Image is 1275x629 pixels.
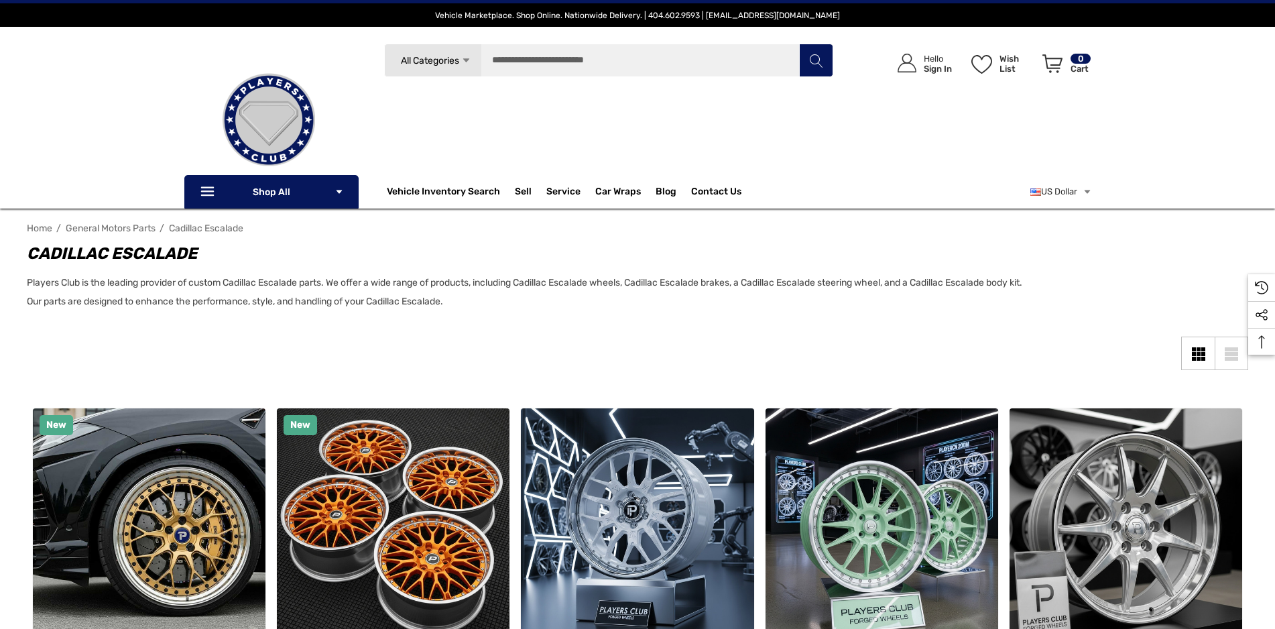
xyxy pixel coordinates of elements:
[1248,335,1275,349] svg: Top
[27,274,1027,311] p: Players Club is the leading provider of custom Cadillac Escalade parts. We offer a wide range of ...
[1071,54,1091,64] p: 0
[971,55,992,74] svg: Wish List
[515,186,532,201] span: Sell
[435,11,840,20] span: Vehicle Marketplace. Shop Online. Nationwide Delivery. | 404.602.9593 | [EMAIL_ADDRESS][DOMAIN_NAME]
[546,186,581,201] a: Service
[27,223,52,234] a: Home
[1030,178,1092,205] a: USD
[169,223,243,234] a: Cadillac Escalade
[335,187,344,196] svg: Icon Arrow Down
[290,419,310,431] span: New
[691,186,741,201] a: Contact Us
[1255,281,1268,294] svg: Recently Viewed
[515,178,546,205] a: Sell
[1181,337,1215,370] a: Grid View
[387,186,500,201] a: Vehicle Inventory Search
[66,223,156,234] a: General Motors Parts
[965,40,1036,87] a: Wish List Wish List
[595,178,656,205] a: Car Wraps
[999,54,1035,74] p: Wish List
[898,54,916,72] svg: Icon User Account
[27,217,1248,240] nav: Breadcrumb
[595,186,641,201] span: Car Wraps
[924,54,952,64] p: Hello
[400,55,459,66] span: All Categories
[924,64,952,74] p: Sign In
[799,44,833,77] button: Search
[202,53,336,187] img: Players Club | Cars For Sale
[461,56,471,66] svg: Icon Arrow Down
[184,175,359,209] p: Shop All
[1071,64,1091,74] p: Cart
[656,186,676,201] a: Blog
[1042,54,1062,73] svg: Review Your Cart
[199,184,219,200] svg: Icon Line
[1255,308,1268,322] svg: Social Media
[384,44,481,77] a: All Categories Icon Arrow Down Icon Arrow Up
[882,40,959,87] a: Sign in
[1215,337,1248,370] a: List View
[1036,40,1092,93] a: Cart with 0 items
[27,241,1027,266] h1: Cadillac Escalade
[46,419,66,431] span: New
